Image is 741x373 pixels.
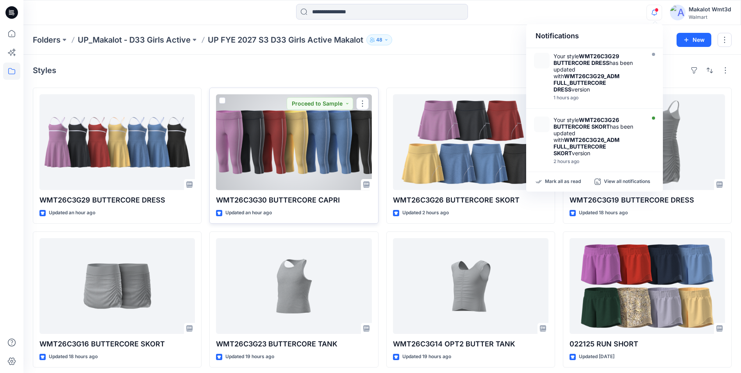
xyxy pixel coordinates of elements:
[393,195,548,206] p: WMT26C3G26 BUTTERCORE SKORT
[554,117,643,156] div: Your style has been updated with version
[33,66,56,75] h4: Styles
[393,238,548,334] a: WMT26C3G14 OPT2 BUTTER TANK
[78,34,191,45] a: UP_Makalot - D33 Girls Active
[39,195,195,206] p: WMT26C3G29 BUTTERCORE DRESS
[670,5,686,20] img: avatar
[216,195,371,206] p: WMT26C3G30 BUTTERCORE CAPRI
[366,34,392,45] button: 48
[39,238,195,334] a: WMT26C3G16 BUTTERCORE SKORT
[579,353,614,361] p: Updated [DATE]
[554,117,619,130] strong: WMT26C3G26 BUTTERCORE SKORT
[534,117,550,132] img: WMT26C3G26_ADM FULL_BUTTERCORE SKORT
[554,159,643,164] div: Thursday, September 25, 2025 15:37
[393,94,548,190] a: WMT26C3G26 BUTTERCORE SKORT
[225,353,274,361] p: Updated 19 hours ago
[216,339,371,350] p: WMT26C3G23 BUTTERCORE TANK
[393,339,548,350] p: WMT26C3G14 OPT2 BUTTER TANK
[554,95,643,100] div: Thursday, September 25, 2025 15:53
[49,209,95,217] p: Updated an hour ago
[216,238,371,334] a: WMT26C3G23 BUTTERCORE TANK
[554,73,620,93] strong: WMT26C3G29_ADM FULL_BUTTERCORE DRESS
[39,94,195,190] a: WMT26C3G29 BUTTERCORE DRESS
[677,33,711,47] button: New
[689,14,731,20] div: Walmart
[39,339,195,350] p: WMT26C3G16 BUTTERCORE SKORT
[554,53,619,66] strong: WMT26C3G29 BUTTERCORE DRESS
[526,24,663,48] div: Notifications
[225,209,272,217] p: Updated an hour ago
[689,5,731,14] div: Makalot Wmt3d
[402,353,451,361] p: Updated 19 hours ago
[554,53,643,93] div: Your style has been updated with version
[376,36,382,44] p: 48
[579,209,628,217] p: Updated 18 hours ago
[208,34,363,45] p: UP FYE 2027 S3 D33 Girls Active Makalot
[402,209,449,217] p: Updated 2 hours ago
[554,136,620,156] strong: WMT26C3G26_ADM FULL_BUTTERCORE SKORT
[33,34,61,45] a: Folders
[49,353,98,361] p: Updated 18 hours ago
[570,238,725,334] a: 022125 RUN SHORT
[216,94,371,190] a: WMT26C3G30 BUTTERCORE CAPRI
[570,195,725,206] p: WMT26C3G19 BUTTERCORE DRESS
[604,178,650,185] p: View all notifications
[570,339,725,350] p: 022125 RUN SHORT
[534,53,550,68] img: WMT26C3G29_ADM FULL_BUTTERCORE DRESS
[545,178,581,185] p: Mark all as read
